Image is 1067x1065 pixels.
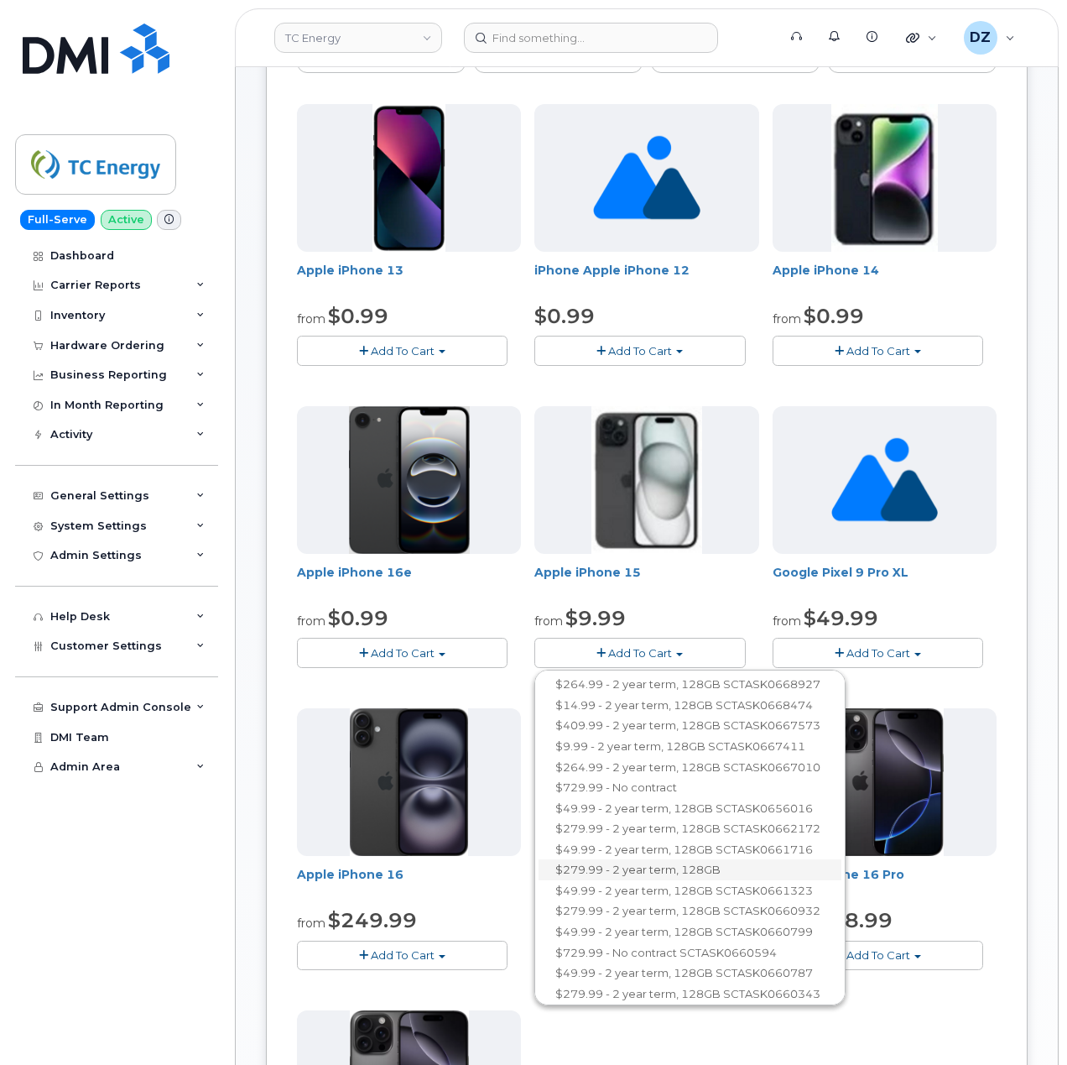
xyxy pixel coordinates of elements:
[970,28,991,48] span: DZ
[349,406,470,554] img: iphone16e.png
[539,942,841,963] a: $729.99 - No contract SCTASK0660594
[773,336,983,365] button: Add To Cart
[274,23,442,53] a: TC Energy
[825,708,944,856] img: iphone_16_pro.png
[773,564,997,598] div: Google Pixel 9 Pro XL
[350,708,468,856] img: iphone_16_plus.png
[534,263,690,278] a: iPhone Apple iPhone 12
[534,613,563,629] small: from
[328,304,388,328] span: $0.99
[297,638,507,667] button: Add To Cart
[539,818,841,839] a: $279.99 - 2 year term, 128GB SCTASK0662172
[804,304,864,328] span: $0.99
[534,638,745,667] button: Add To Cart
[773,262,997,295] div: Apple iPhone 14
[297,311,325,326] small: from
[773,941,983,970] button: Add To Cart
[534,262,758,295] div: iPhone Apple iPhone 12
[297,564,521,598] div: Apple iPhone 16e
[804,606,878,630] span: $49.99
[534,565,641,580] a: Apple iPhone 15
[894,21,949,55] div: Quicklinks
[773,311,801,326] small: from
[297,262,521,295] div: Apple iPhone 13
[831,406,938,554] img: no_image_found-2caef05468ed5679b831cfe6fc140e25e0c280774317ffc20a367ab7fd17291e.png
[539,859,841,880] a: $279.99 - 2 year term, 128GB
[591,406,703,554] img: iphone15.jpg
[773,565,908,580] a: Google Pixel 9 Pro XL
[297,336,507,365] button: Add To Cart
[539,757,841,778] a: $264.99 - 2 year term, 128GB SCTASK0667010
[297,867,403,882] a: Apple iPhone 16
[773,263,879,278] a: Apple iPhone 14
[773,638,983,667] button: Add To Cart
[773,613,801,629] small: from
[371,646,435,660] span: Add To Cart
[831,104,939,252] img: iphone14.jpg
[297,866,521,900] div: Apple iPhone 16
[773,866,997,900] div: Apple iPhone 16 Pro
[297,565,412,580] a: Apple iPhone 16e
[539,798,841,819] a: $49.99 - 2 year term, 128GB SCTASK0656016
[952,21,1027,55] div: Devon Zellars
[539,839,841,860] a: $49.99 - 2 year term, 128GB SCTASK0661716
[539,777,841,798] a: $729.99 - No contract
[539,736,841,757] a: $9.99 - 2 year term, 128GB SCTASK0667411
[804,908,893,932] span: $448.99
[565,606,626,630] span: $9.99
[371,344,435,358] span: Add To Cart
[297,263,403,278] a: Apple iPhone 13
[297,613,325,629] small: from
[539,715,841,736] a: $409.99 - 2 year term, 128GB SCTASK0667573
[372,104,445,252] img: att13.png
[608,646,672,660] span: Add To Cart
[534,564,758,598] div: Apple iPhone 15
[297,916,325,931] small: from
[539,1004,841,1025] a: $49.99 - 2 Year Activation (128 GB)
[539,674,841,695] a: $264.99 - 2 year term, 128GB SCTASK0668927
[846,344,910,358] span: Add To Cart
[846,948,910,962] span: Add To Cart
[534,304,595,328] span: $0.99
[534,336,745,365] button: Add To Cart
[328,606,388,630] span: $0.99
[539,695,841,716] a: $14.99 - 2 year term, 128GB SCTASK0668474
[464,23,718,53] input: Find something...
[593,104,700,252] img: no_image_found-2caef05468ed5679b831cfe6fc140e25e0c280774317ffc20a367ab7fd17291e.png
[297,941,507,970] button: Add To Cart
[539,901,841,921] a: $279.99 - 2 year term, 128GB SCTASK0660932
[539,921,841,942] a: $49.99 - 2 year term, 128GB SCTASK0660799
[994,992,1054,1052] iframe: Messenger Launcher
[608,344,672,358] span: Add To Cart
[539,963,841,984] a: $49.99 - 2 year term, 128GB SCTASK0660787
[539,984,841,1005] a: $279.99 - 2 year term, 128GB SCTASK0660343
[539,880,841,901] a: $49.99 - 2 year term, 128GB SCTASK0661323
[328,908,417,932] span: $249.99
[846,646,910,660] span: Add To Cart
[371,948,435,962] span: Add To Cart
